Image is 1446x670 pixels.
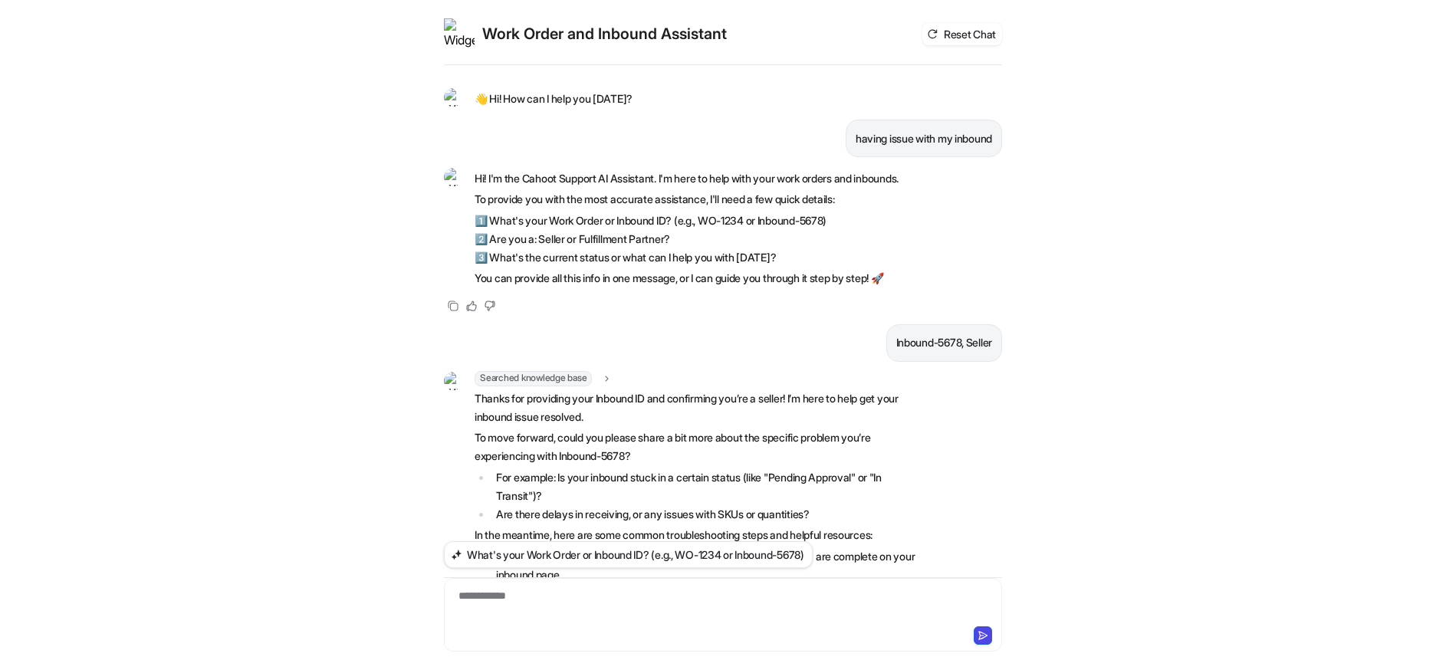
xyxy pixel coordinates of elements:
[856,130,992,148] p: having issue with my inbound
[475,371,592,386] span: Searched knowledge base
[444,541,813,568] button: What's your Work Order or Inbound ID? (e.g., WO-1234 or Inbound-5678)
[475,526,923,544] p: In the meantime, here are some common troubleshooting steps and helpful resources:
[475,190,899,209] p: To provide you with the most accurate assistance, I'll need a few quick details:
[482,23,727,44] h2: Work Order and Inbound Assistant
[475,429,923,465] p: To move forward, could you please share a bit more about the specific problem you’re experiencing...
[475,389,923,426] p: Thanks for providing your Inbound ID and confirming you’re a seller! I’m here to help get your in...
[491,468,923,505] li: For example: Is your inbound stuck in a certain status (like "Pending Approval" or "In Transit")?
[444,18,475,49] img: Widget
[475,212,899,267] p: 1️⃣ What's your Work Order or Inbound ID? (e.g., WO-1234 or Inbound-5678) 2️⃣ Are you a: Seller o...
[475,269,899,287] p: You can provide all this info in one message, or I can guide you through it step by step! 🚀
[491,505,923,524] li: Are there delays in receiving, or any issues with SKUs or quantities?
[444,88,462,107] img: Widget
[922,23,1002,45] button: Reset Chat
[475,90,633,108] p: 👋 Hi! How can I help you [DATE]?
[475,169,899,188] p: Hi! I'm the Cahoot Support AI Assistant. I'm here to help with your work orders and inbounds.
[444,168,462,186] img: Widget
[444,372,462,390] img: Widget
[896,333,992,352] p: Inbound-5678, Seller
